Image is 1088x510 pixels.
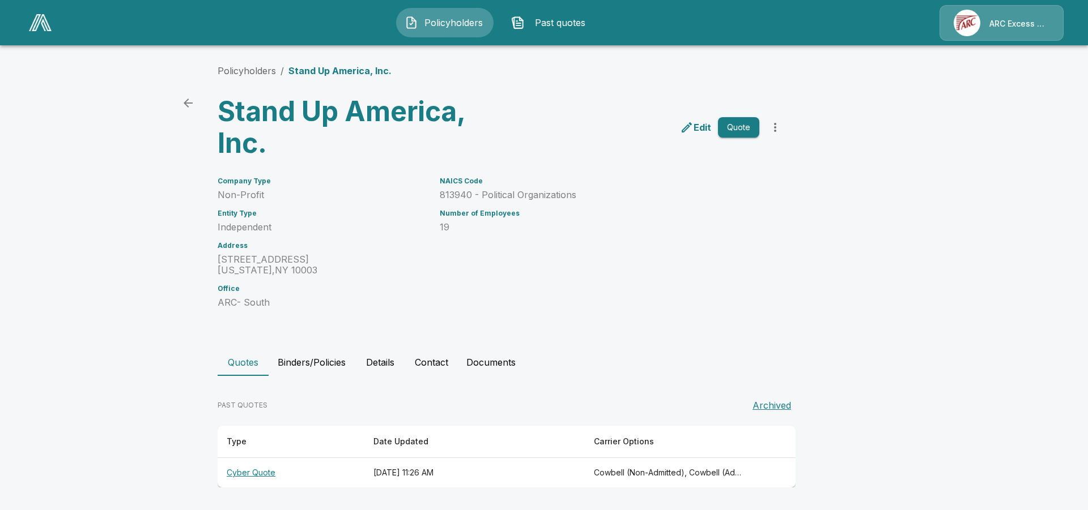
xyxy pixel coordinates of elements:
[748,394,796,417] button: Archived
[269,349,355,376] button: Binders/Policies
[364,458,585,488] th: [DATE] 11:26 AM
[396,8,494,37] button: Policyholders IconPolicyholders
[177,92,199,114] a: back
[511,16,525,29] img: Past quotes Icon
[440,222,759,233] p: 19
[364,426,585,458] th: Date Updated
[405,16,418,29] img: Policyholders Icon
[218,177,426,185] h6: Company Type
[440,177,759,185] h6: NAICS Code
[678,118,713,136] a: edit
[218,222,426,233] p: Independent
[288,64,392,78] p: Stand Up America, Inc.
[585,458,756,488] th: Cowbell (Non-Admitted), Cowbell (Admitted), Tokio Marine TMHCC (Non-Admitted), Corvus Cyber (Non-...
[503,8,600,37] button: Past quotes IconPast quotes
[457,349,525,376] button: Documents
[694,121,711,134] p: Edit
[529,16,592,29] span: Past quotes
[280,64,284,78] li: /
[423,16,485,29] span: Policyholders
[218,242,426,250] h6: Address
[29,14,52,31] img: AA Logo
[218,426,364,458] th: Type
[218,254,426,276] p: [STREET_ADDRESS] [US_STATE] , NY 10003
[406,349,457,376] button: Contact
[954,10,980,36] img: Agency Icon
[218,190,426,200] p: Non-Profit
[218,400,267,410] p: PAST QUOTES
[218,458,364,488] th: Cyber Quote
[718,117,759,138] button: Quote
[355,349,406,376] button: Details
[218,349,269,376] button: Quotes
[440,190,759,200] p: 813940 - Political Organizations
[218,285,426,293] h6: Office
[218,96,498,159] h3: Stand Up America, Inc.
[218,209,426,217] h6: Entity Type
[764,116,787,139] button: more
[218,426,796,487] table: responsive table
[940,5,1064,41] a: Agency IconARC Excess & Surplus
[989,18,1049,29] p: ARC Excess & Surplus
[218,65,276,76] a: Policyholders
[440,209,759,217] h6: Number of Employees
[218,64,392,78] nav: breadcrumb
[218,349,870,376] div: policyholder tabs
[218,297,426,308] p: ARC- South
[585,426,756,458] th: Carrier Options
